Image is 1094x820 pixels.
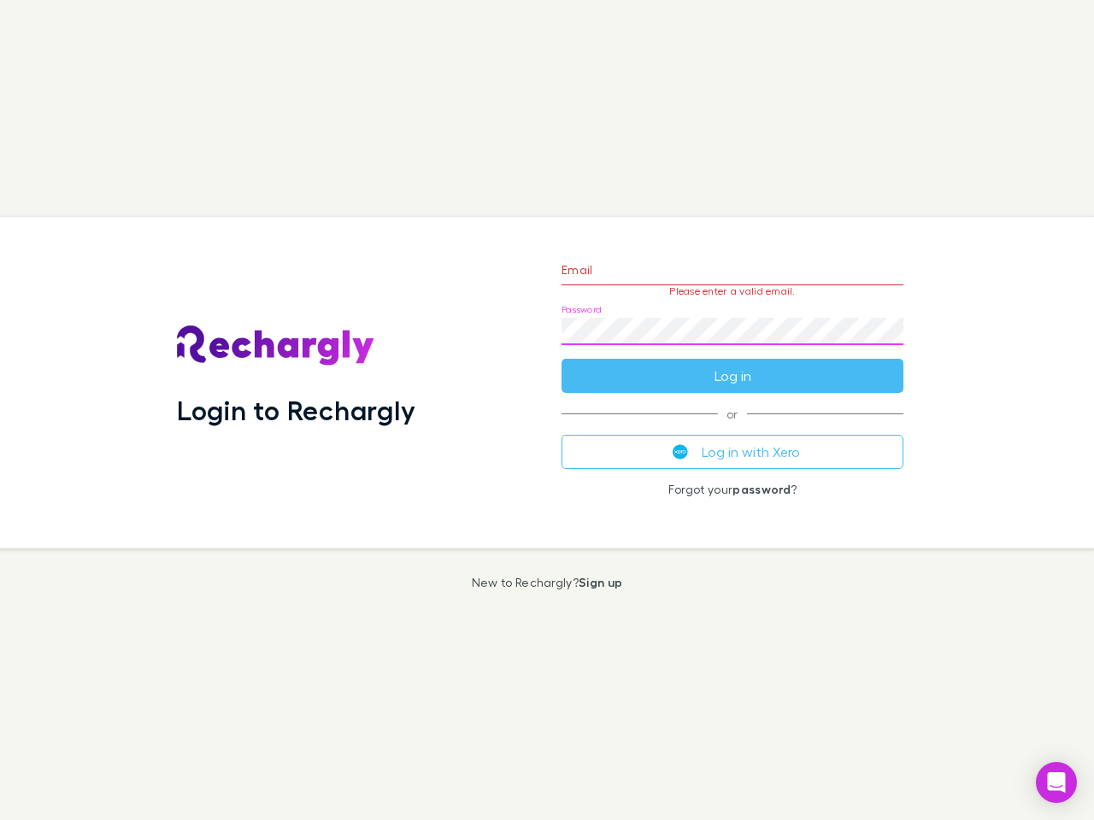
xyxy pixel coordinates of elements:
[472,576,623,589] p: New to Rechargly?
[562,483,903,496] p: Forgot your ?
[562,303,602,316] label: Password
[1036,762,1077,803] div: Open Intercom Messenger
[562,359,903,393] button: Log in
[673,444,688,460] img: Xero's logo
[177,394,415,426] h1: Login to Rechargly
[732,482,791,496] a: password
[177,325,375,366] img: Rechargly's Logo
[562,285,903,297] p: Please enter a valid email.
[579,575,622,589] a: Sign up
[562,435,903,469] button: Log in with Xero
